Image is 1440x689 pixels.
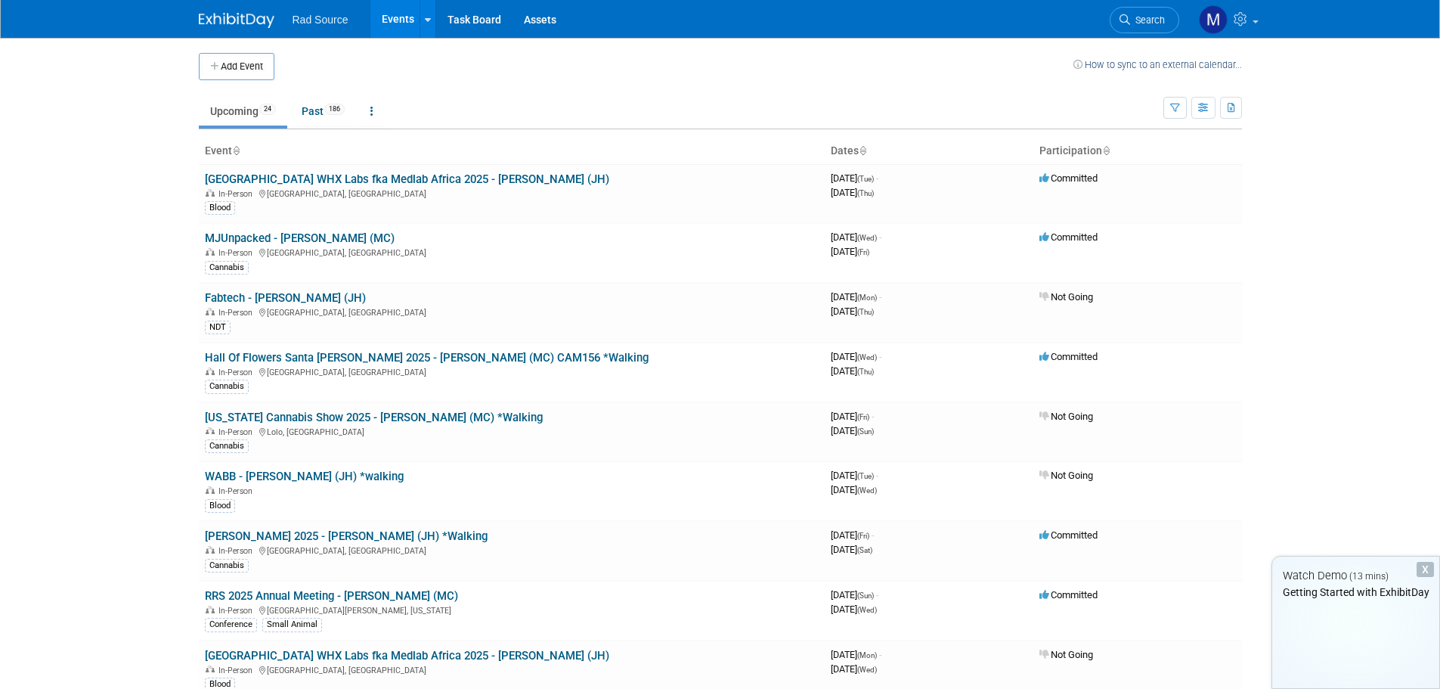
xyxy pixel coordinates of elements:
span: In-Person [218,308,257,318]
div: [GEOGRAPHIC_DATA], [GEOGRAPHIC_DATA] [205,365,819,377]
span: Not Going [1039,411,1093,422]
span: - [879,291,881,303]
a: [GEOGRAPHIC_DATA] WHX Labs fka Medlab Africa 2025 - [PERSON_NAME] (JH) [205,649,609,663]
div: [GEOGRAPHIC_DATA], [GEOGRAPHIC_DATA] [205,187,819,199]
img: In-Person Event [206,189,215,197]
span: - [876,172,878,184]
div: Blood [205,201,235,215]
span: In-Person [218,427,257,437]
span: (Wed) [857,666,877,674]
span: Rad Source [293,14,348,26]
img: In-Person Event [206,368,215,375]
div: Lolo, [GEOGRAPHIC_DATA] [205,425,819,437]
span: (Thu) [857,189,874,197]
span: (Mon) [857,651,877,660]
span: - [872,529,874,541]
span: In-Person [218,606,257,616]
a: RRS 2025 Annual Meeting - [PERSON_NAME] (MC) [205,589,458,603]
span: Committed [1039,589,1098,601]
span: Committed [1039,351,1098,362]
div: Conference [205,618,257,632]
span: [DATE] [831,172,878,184]
span: [DATE] [831,365,874,377]
span: [DATE] [831,470,878,481]
span: - [879,351,881,362]
img: In-Person Event [206,427,215,435]
span: [DATE] [831,649,881,660]
span: [DATE] [831,306,874,317]
button: Add Event [199,53,274,80]
span: - [876,589,878,601]
div: Small Animal [262,618,322,632]
a: Past186 [290,97,356,126]
span: [DATE] [831,246,869,257]
span: (Mon) [857,293,877,302]
span: (Wed) [857,234,877,242]
div: Cannabis [205,261,249,275]
div: NDT [205,321,231,334]
div: Cannabis [205,559,249,573]
span: Committed [1039,231,1098,243]
div: Watch Demo [1272,568,1439,584]
span: 24 [259,104,276,115]
span: (Thu) [857,308,874,316]
div: [GEOGRAPHIC_DATA], [GEOGRAPHIC_DATA] [205,544,819,556]
span: (Thu) [857,368,874,376]
span: (Fri) [857,532,869,540]
span: In-Person [218,368,257,377]
span: [DATE] [831,425,874,436]
span: Not Going [1039,291,1093,303]
img: In-Person Event [206,308,215,315]
span: - [872,411,874,422]
span: [DATE] [831,663,877,675]
span: [DATE] [831,411,874,422]
span: - [876,470,878,481]
span: In-Person [218,486,257,496]
span: In-Person [218,189,257,199]
span: [DATE] [831,187,874,198]
th: Event [199,138,825,164]
img: In-Person Event [206,486,215,494]
span: (Sat) [857,546,872,554]
img: In-Person Event [206,666,215,673]
a: MJUnpacked - [PERSON_NAME] (MC) [205,231,395,245]
a: [US_STATE] Cannabis Show 2025 - [PERSON_NAME] (MC) *Walking [205,411,543,424]
th: Dates [825,138,1033,164]
img: ExhibitDay [199,13,274,28]
span: (Tue) [857,472,874,480]
a: Hall Of Flowers Santa [PERSON_NAME] 2025 - [PERSON_NAME] (MC) CAM156 *Walking [205,351,649,365]
span: [DATE] [831,589,878,601]
span: [DATE] [831,351,881,362]
span: - [879,649,881,660]
span: Not Going [1039,470,1093,481]
span: (Wed) [857,486,877,495]
span: [DATE] [831,529,874,541]
a: Sort by Participation Type [1102,144,1110,157]
div: [GEOGRAPHIC_DATA], [GEOGRAPHIC_DATA] [205,306,819,318]
span: Committed [1039,529,1098,541]
div: Cannabis [205,380,249,393]
a: WABB - [PERSON_NAME] (JH) *walking [205,470,404,483]
div: [GEOGRAPHIC_DATA], [GEOGRAPHIC_DATA] [205,663,819,675]
span: Committed [1039,172,1098,184]
span: [DATE] [831,544,872,555]
img: In-Person Event [206,546,215,554]
span: [DATE] [831,484,877,495]
span: In-Person [218,248,257,258]
a: How to sync to an external calendar... [1073,59,1242,70]
span: (13 mins) [1349,571,1389,582]
span: In-Person [218,546,257,556]
div: Getting Started with ExhibitDay [1272,585,1439,600]
span: (Sun) [857,591,874,600]
a: [PERSON_NAME] 2025 - [PERSON_NAME] (JH) *Walking [205,529,488,543]
span: Search [1130,14,1165,26]
img: In-Person Event [206,606,215,613]
span: - [879,231,881,243]
div: Cannabis [205,439,249,453]
a: Upcoming24 [199,97,287,126]
img: Madison Coleman [1199,5,1228,34]
span: (Sun) [857,427,874,436]
span: 186 [324,104,345,115]
th: Participation [1033,138,1242,164]
span: [DATE] [831,231,881,243]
